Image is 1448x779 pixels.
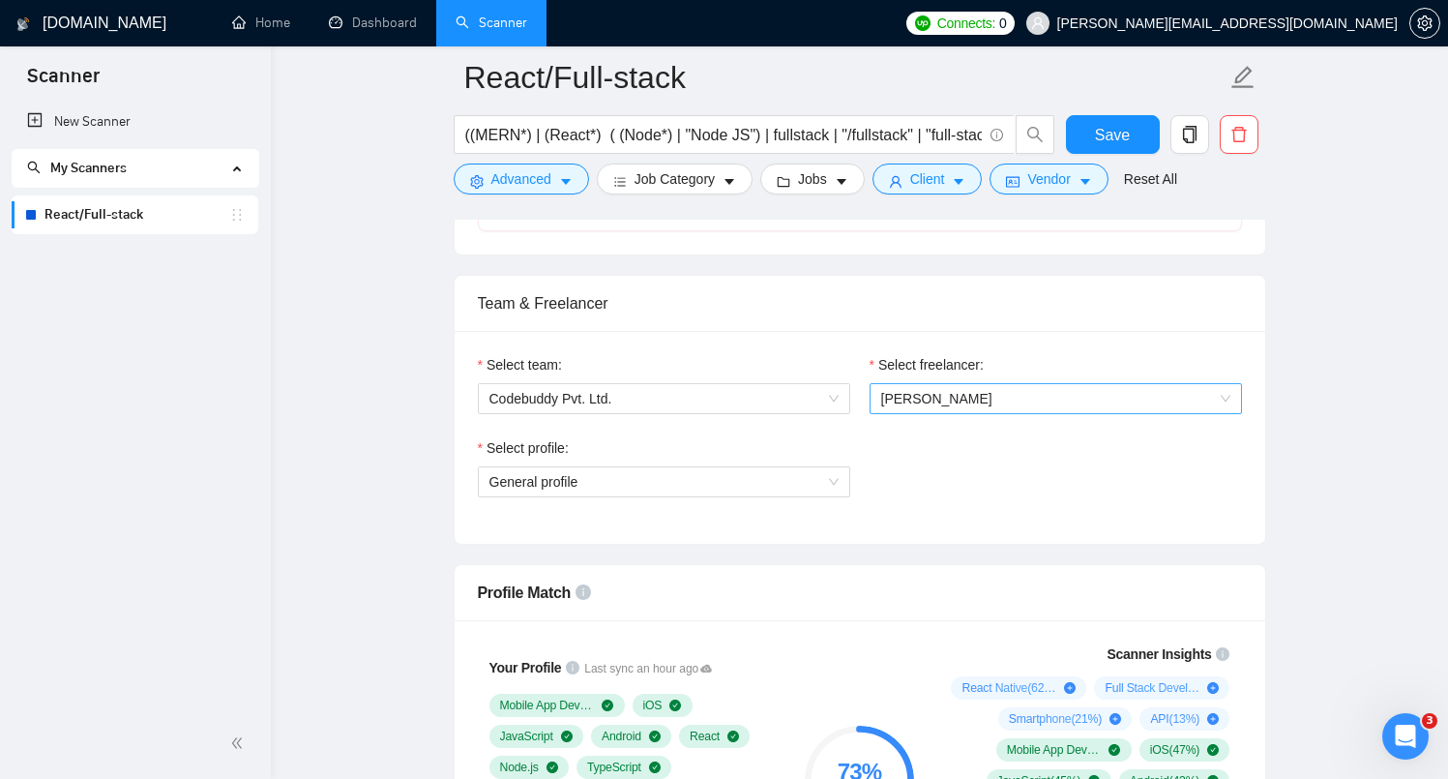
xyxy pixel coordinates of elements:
span: caret-down [835,174,848,189]
span: info-circle [576,584,591,600]
a: Reset All [1124,168,1177,190]
button: delete [1220,115,1258,154]
span: bars [613,174,627,189]
li: New Scanner [12,103,258,141]
label: Select team: [478,354,562,375]
span: Scanner Insights [1107,647,1211,661]
span: caret-down [723,174,736,189]
span: Job Category [635,168,715,190]
span: copy [1171,126,1208,143]
span: Node.js [500,760,539,775]
iframe: Intercom live chat [1382,713,1429,760]
span: check-circle [669,700,681,711]
a: dashboardDashboard [329,15,417,31]
span: check-circle [727,731,739,742]
a: setting [1409,15,1440,31]
span: search [27,161,41,174]
span: plus-circle [1207,682,1219,694]
span: info-circle [990,129,1003,141]
span: Mobile App Development ( 64 %) [1007,742,1102,758]
span: [PERSON_NAME] [881,391,992,406]
span: caret-down [559,174,573,189]
button: settingAdvancedcaret-down [454,164,589,195]
span: General profile [489,467,839,496]
span: idcard [1006,174,1020,189]
span: iOS ( 47 %) [1150,742,1200,758]
span: caret-down [1079,174,1092,189]
span: delete [1221,126,1257,143]
span: My Scanners [50,160,127,176]
span: plus-circle [1207,713,1219,725]
button: folderJobscaret-down [760,164,865,195]
span: check-circle [649,731,661,742]
span: setting [470,174,484,189]
span: Vendor [1027,168,1070,190]
a: New Scanner [27,103,243,141]
span: info-circle [566,661,579,674]
button: userClientcaret-down [872,164,983,195]
span: Codebuddy Pvt. Ltd. [489,384,839,413]
input: Search Freelance Jobs... [465,123,982,147]
span: user [1031,16,1045,30]
a: React/Full-stack [44,195,229,234]
span: Android [602,729,641,744]
button: idcardVendorcaret-down [990,164,1108,195]
span: search [1017,126,1053,143]
span: check-circle [1108,744,1120,756]
a: searchScanner [456,15,527,31]
span: info-circle [1216,647,1229,661]
button: copy [1170,115,1209,154]
span: folder [777,174,790,189]
img: upwork-logo.png [915,15,931,31]
span: 0 [999,13,1007,34]
span: Your Profile [489,660,562,675]
span: Connects: [937,13,995,34]
a: homeHome [232,15,290,31]
span: 3 [1422,713,1437,729]
span: Advanced [491,168,551,190]
span: setting [1410,15,1439,31]
span: Full Stack Development ( 32 %) [1105,680,1199,696]
span: plus-circle [1109,713,1121,725]
button: search [1016,115,1054,154]
span: check-circle [649,762,661,773]
span: React Native ( 62 %) [961,680,1056,696]
span: Smartphone ( 21 %) [1009,711,1102,727]
span: edit [1230,65,1256,90]
span: React [690,729,720,744]
span: plus-circle [1064,682,1076,694]
span: check-circle [547,762,558,773]
span: Jobs [798,168,827,190]
span: user [889,174,902,189]
span: Profile Match [478,584,572,601]
span: JavaScript [500,729,553,744]
span: Scanner [12,62,115,103]
span: iOS [643,698,663,713]
label: Select freelancer: [870,354,984,375]
span: holder [229,207,245,223]
li: React/Full-stack [12,195,258,234]
span: Save [1095,123,1130,147]
span: check-circle [1207,744,1219,756]
button: Save [1066,115,1160,154]
span: caret-down [952,174,965,189]
span: Client [910,168,945,190]
span: TypeScript [587,760,641,775]
button: setting [1409,8,1440,39]
span: double-left [230,734,250,753]
div: Team & Freelancer [478,276,1242,331]
span: check-circle [561,731,573,742]
span: Select profile: [487,437,569,459]
span: Last sync an hour ago [584,660,712,678]
span: Mobile App Development [500,698,595,713]
span: My Scanners [27,160,127,176]
span: check-circle [602,700,613,711]
span: API ( 13 %) [1150,711,1199,727]
button: barsJob Categorycaret-down [597,164,753,195]
input: Scanner name... [464,53,1226,102]
img: logo [16,9,30,40]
